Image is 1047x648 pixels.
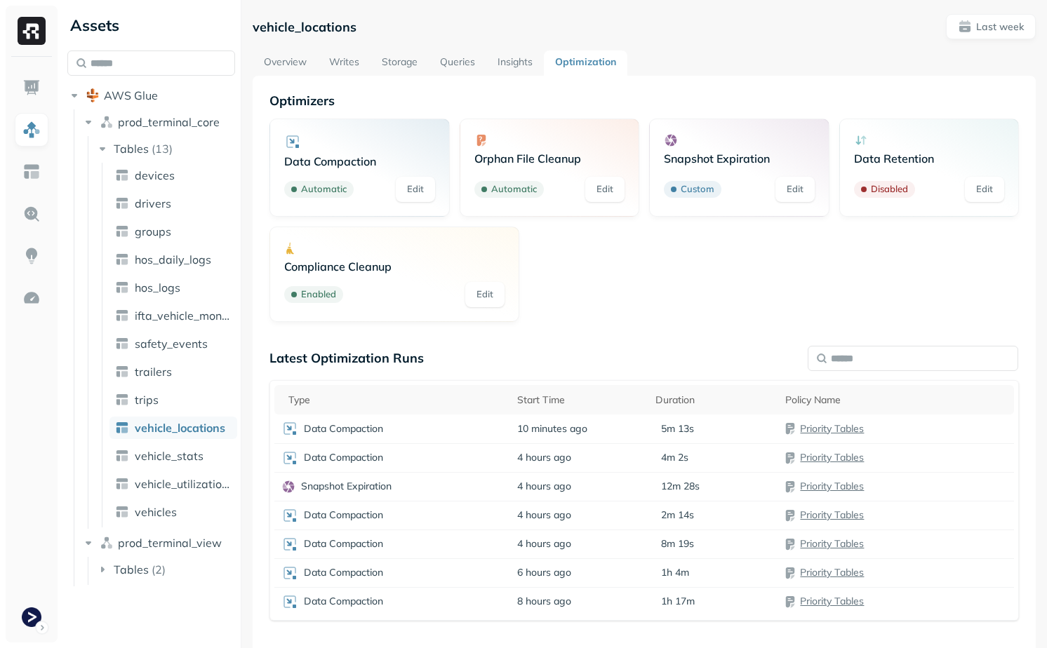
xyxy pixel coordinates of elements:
p: Enabled [301,288,336,302]
p: Latest Optimization Runs [269,350,424,366]
img: table [115,224,129,238]
p: 1h 4m [661,566,689,579]
p: 4m 2s [661,451,688,464]
p: ( 2 ) [152,562,166,576]
img: table [115,196,129,210]
span: drivers [135,196,171,210]
img: table [115,421,129,435]
img: table [115,337,129,351]
img: Dashboard [22,79,41,97]
button: AWS Glue [67,84,235,107]
p: Data Compaction [304,595,383,608]
img: Asset Explorer [22,163,41,181]
a: Insights [486,50,544,76]
span: prod_terminal_core [118,115,220,129]
p: Orphan File Cleanup [474,151,625,166]
a: Edit [396,177,435,202]
span: prod_terminal_view [118,536,222,550]
a: Priority Tables [800,595,864,607]
img: namespace [100,536,114,550]
span: trips [135,393,159,407]
a: Priority Tables [800,566,864,579]
span: AWS Glue [104,88,158,102]
button: prod_terminal_view [81,532,236,554]
img: table [115,281,129,295]
p: Custom [681,182,714,196]
span: vehicle_locations [135,421,225,435]
a: Edit [585,177,625,202]
a: hos_logs [109,276,237,299]
p: 5m 13s [661,422,694,436]
a: vehicles [109,501,237,523]
span: 10 minutes ago [517,422,587,436]
p: vehicle_locations [253,19,356,35]
p: 1h 17m [661,595,695,608]
img: table [115,168,129,182]
span: 4 hours ago [517,451,571,464]
span: vehicles [135,505,177,519]
span: 4 hours ago [517,508,571,522]
p: Data Compaction [304,566,383,579]
img: namespace [100,115,114,129]
p: Compliance Cleanup [284,259,505,274]
a: Queries [429,50,486,76]
span: trailers [135,365,172,379]
img: table [115,309,129,323]
a: Edit [965,177,1004,202]
img: Optimization [22,289,41,307]
p: 12m 28s [661,480,700,493]
img: Assets [22,121,41,139]
button: Tables(2) [95,558,236,581]
img: table [115,505,129,519]
a: Writes [318,50,371,76]
img: Insights [22,247,41,265]
a: ifta_vehicle_months [109,304,237,327]
div: Assets [67,14,235,36]
a: drivers [109,192,237,215]
img: table [115,252,129,266]
a: Priority Tables [800,537,864,550]
a: safety_events [109,332,237,355]
button: prod_terminal_core [81,111,236,133]
p: Automatic [491,182,537,196]
p: Automatic [301,182,347,196]
span: hos_daily_logs [135,252,211,266]
span: safety_events [135,337,208,351]
p: Data Compaction [304,422,383,436]
span: 4 hours ago [517,537,571,551]
a: devices [109,164,237,187]
p: Data Compaction [304,537,383,551]
span: ifta_vehicle_months [135,309,232,323]
a: hos_daily_logs [109,248,237,271]
img: Ryft [18,17,46,45]
a: Priority Tables [800,508,864,521]
a: groups [109,220,237,243]
img: Terminal [22,607,41,627]
span: 6 hours ago [517,566,571,579]
p: Data Compaction [284,154,434,168]
span: hos_logs [135,281,180,295]
a: Priority Tables [800,451,864,464]
p: Disabled [871,182,908,196]
img: table [115,365,129,379]
img: table [115,477,129,491]
a: Optimization [544,50,627,76]
span: devices [135,168,175,182]
p: Optimizers [269,93,1019,109]
a: vehicle_stats [109,445,237,467]
img: table [115,393,129,407]
a: vehicle_locations [109,417,237,439]
a: Edit [775,177,815,202]
p: Data Compaction [304,508,383,522]
span: vehicle_stats [135,449,204,463]
a: Overview [253,50,318,76]
p: Data Retention [854,151,1004,166]
a: trailers [109,360,237,383]
p: Data Compaction [304,451,383,464]
img: table [115,449,129,463]
p: Snapshot Expiration [301,480,392,493]
a: Priority Tables [800,480,864,492]
span: 4 hours ago [517,480,571,493]
a: vehicle_utilization_day [109,473,237,495]
a: Priority Tables [800,422,864,435]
